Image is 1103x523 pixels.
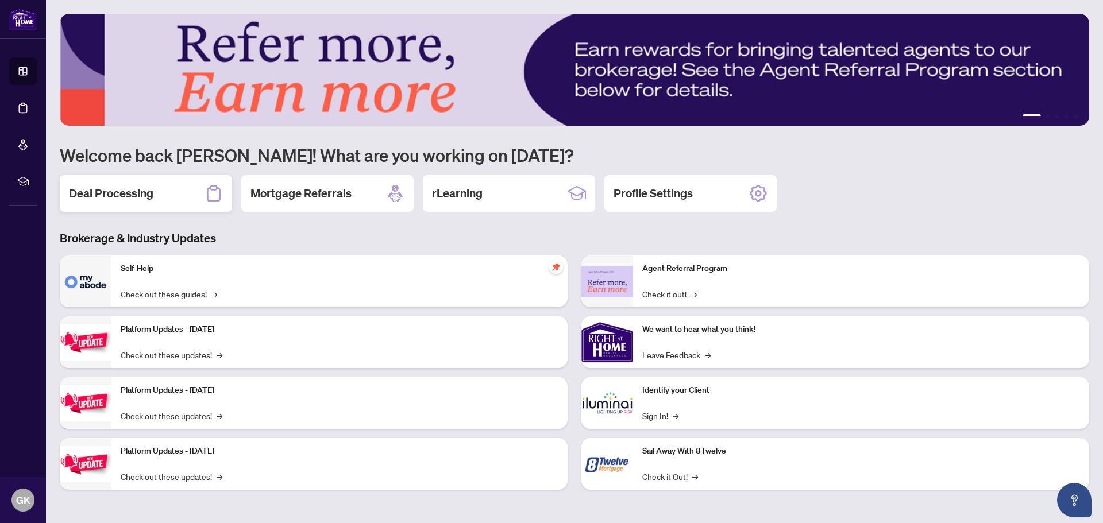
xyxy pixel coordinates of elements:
a: Check it Out!→ [642,470,698,483]
h2: Deal Processing [69,185,153,202]
button: 5 [1073,114,1078,119]
span: → [217,470,222,483]
img: Sail Away With 8Twelve [581,438,633,490]
h1: Welcome back [PERSON_NAME]! What are you working on [DATE]? [60,144,1089,166]
img: Platform Updates - June 23, 2025 [60,446,111,482]
span: → [673,409,678,422]
p: Platform Updates - [DATE] [121,445,558,458]
span: → [217,348,222,361]
p: We want to hear what you think! [642,323,1080,336]
img: Self-Help [60,255,111,307]
p: Self-Help [121,262,558,275]
a: Check out these updates!→ [121,409,222,422]
img: Platform Updates - July 21, 2025 [60,324,111,361]
button: 2 [1046,114,1050,119]
img: Agent Referral Program [581,266,633,297]
a: Check out these guides!→ [121,288,217,300]
p: Platform Updates - [DATE] [121,384,558,397]
h2: Mortgage Referrals [250,185,352,202]
span: → [217,409,222,422]
img: logo [9,9,37,30]
span: → [691,288,697,300]
p: Sail Away With 8Twelve [642,445,1080,458]
span: → [211,288,217,300]
img: Identify your Client [581,377,633,429]
a: Check out these updates!→ [121,348,222,361]
button: 4 [1064,114,1069,119]
p: Agent Referral Program [642,262,1080,275]
a: Leave Feedback→ [642,348,711,361]
h2: rLearning [432,185,483,202]
p: Identify your Client [642,384,1080,397]
span: pushpin [549,260,563,274]
button: 1 [1023,114,1041,119]
img: Slide 0 [60,14,1089,126]
img: We want to hear what you think! [581,316,633,368]
span: → [705,348,711,361]
p: Platform Updates - [DATE] [121,323,558,336]
h2: Profile Settings [614,185,693,202]
span: GK [16,492,30,508]
a: Check out these updates!→ [121,470,222,483]
a: Check it out!→ [642,288,697,300]
img: Platform Updates - July 8, 2025 [60,385,111,421]
button: 3 [1055,114,1059,119]
a: Sign In!→ [642,409,678,422]
button: Open asap [1057,483,1092,517]
h3: Brokerage & Industry Updates [60,230,1089,246]
span: → [692,470,698,483]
